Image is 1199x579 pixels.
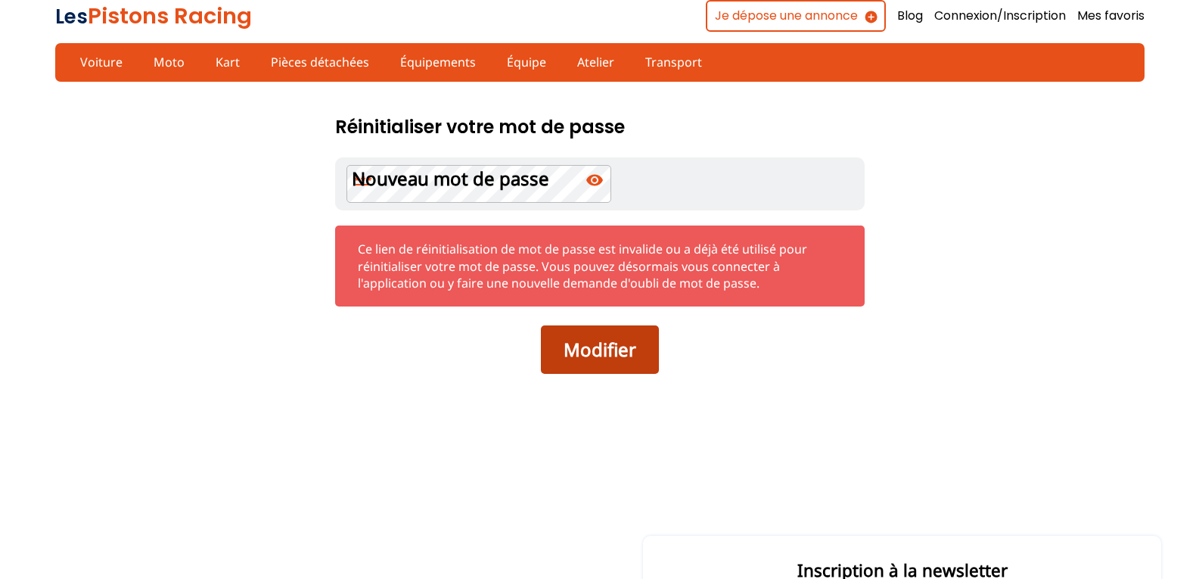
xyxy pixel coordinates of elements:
[206,49,250,75] a: Kart
[390,49,486,75] a: Équipements
[897,8,923,24] a: Blog
[346,165,611,203] input: Nouveau mot de passepasswordvisibility
[934,8,1066,24] a: Connexion/Inscription
[261,49,379,75] a: Pièces détachées
[567,49,624,75] a: Atelier
[586,171,604,189] span: visibility
[635,49,712,75] a: Transport
[55,1,252,31] a: LesPistons Racing
[352,166,549,191] p: Nouveau mot de passe
[70,49,132,75] a: Voiture
[497,49,556,75] a: Équipe
[144,49,194,75] a: Moto
[55,3,88,30] span: Les
[335,109,625,145] h1: Réinitialiser votre mot de passe
[1077,8,1145,24] a: Mes favoris
[358,241,842,291] p: Ce lien de réinitialisation de mot de passe est invalide ou a déjà été utilisé pour réinitialiser...
[541,325,659,374] button: Modifier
